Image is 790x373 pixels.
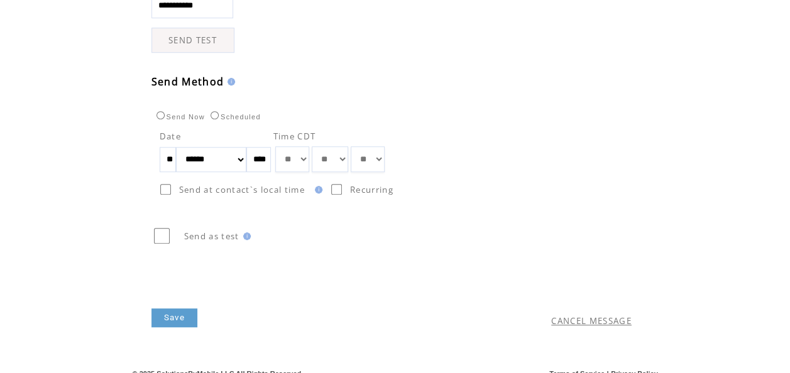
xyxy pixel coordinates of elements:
input: Scheduled [211,111,219,119]
img: help.gif [311,186,322,193]
a: Save [151,308,197,327]
img: help.gif [224,78,235,85]
span: Time CDT [273,131,316,142]
span: Send at contact`s local time [179,184,305,195]
img: help.gif [239,232,251,240]
span: Send Method [151,75,224,89]
input: Send Now [156,111,165,119]
label: Send Now [153,113,205,121]
span: Recurring [350,184,393,195]
label: Scheduled [207,113,261,121]
span: Send as test [184,230,239,242]
a: SEND TEST [151,28,234,53]
span: Date [160,131,181,142]
a: CANCEL MESSAGE [551,315,632,327]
